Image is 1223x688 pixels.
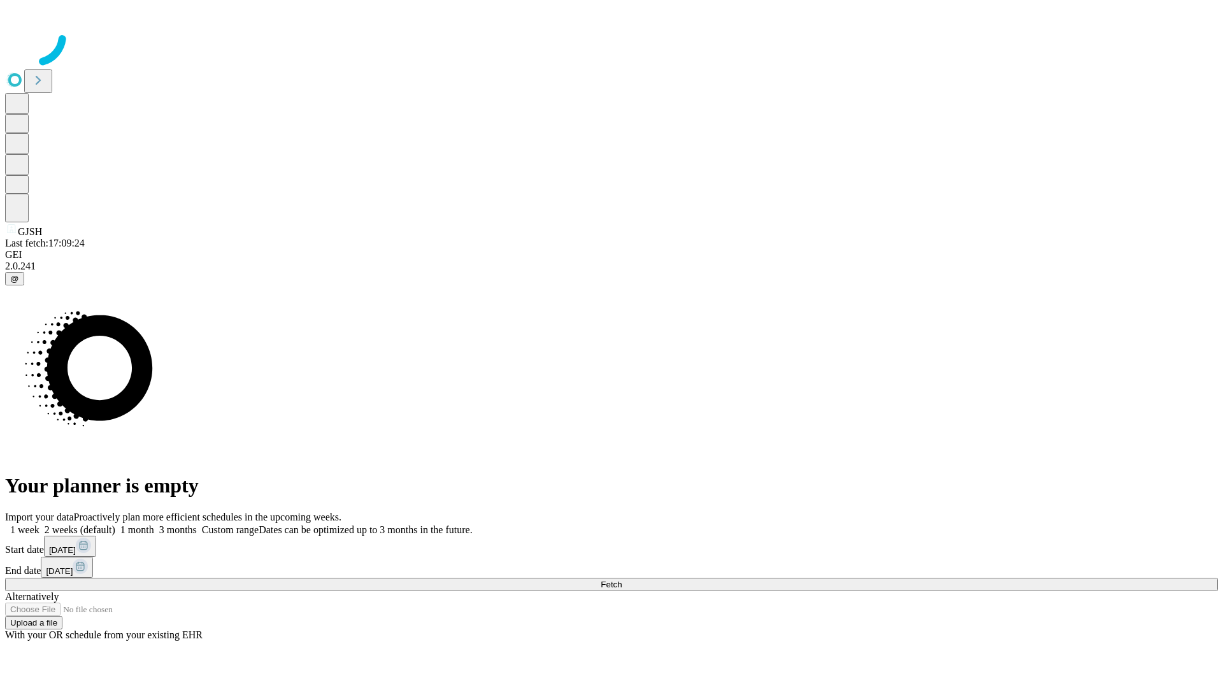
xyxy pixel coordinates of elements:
[5,629,203,640] span: With your OR schedule from your existing EHR
[10,274,19,283] span: @
[49,545,76,555] span: [DATE]
[5,536,1218,557] div: Start date
[44,536,96,557] button: [DATE]
[5,578,1218,591] button: Fetch
[259,524,472,535] span: Dates can be optimized up to 3 months in the future.
[74,512,341,522] span: Proactively plan more efficient schedules in the upcoming weeks.
[5,474,1218,498] h1: Your planner is empty
[18,226,42,237] span: GJSH
[5,557,1218,578] div: End date
[46,566,73,576] span: [DATE]
[120,524,154,535] span: 1 month
[5,591,59,602] span: Alternatively
[5,512,74,522] span: Import your data
[5,261,1218,272] div: 2.0.241
[5,238,85,248] span: Last fetch: 17:09:24
[5,616,62,629] button: Upload a file
[601,580,622,589] span: Fetch
[5,272,24,285] button: @
[5,249,1218,261] div: GEI
[10,524,39,535] span: 1 week
[41,557,93,578] button: [DATE]
[45,524,115,535] span: 2 weeks (default)
[202,524,259,535] span: Custom range
[159,524,197,535] span: 3 months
